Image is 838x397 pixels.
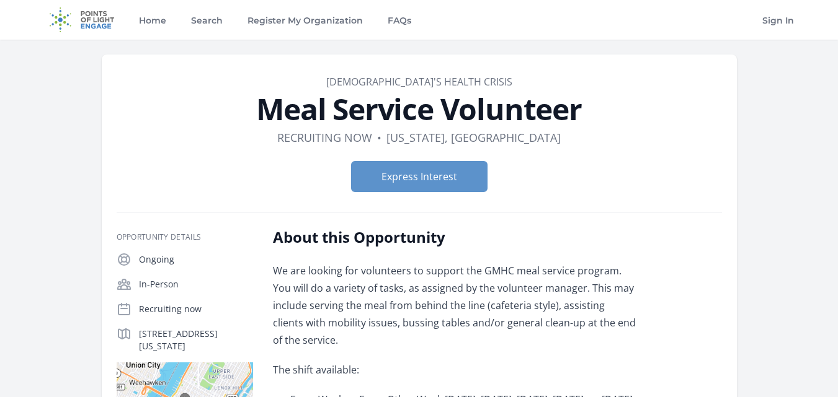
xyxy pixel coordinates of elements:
[117,232,253,242] h3: Opportunity Details
[386,129,561,146] dd: [US_STATE], [GEOGRAPHIC_DATA]
[273,262,636,349] p: We are looking for volunteers to support the GMHC meal service program. You will do a variety of ...
[273,361,636,378] p: The shift available:
[139,328,253,352] p: [STREET_ADDRESS][US_STATE]
[139,253,253,266] p: Ongoing
[377,129,381,146] div: •
[273,227,636,247] h2: About this Opportunity
[277,129,372,146] dd: Recruiting now
[326,75,512,89] a: [DEMOGRAPHIC_DATA]'s Health Crisis
[139,303,253,315] p: Recruiting now
[351,161,488,192] button: Express Interest
[117,94,722,124] h1: Meal Service Volunteer
[139,278,253,290] p: In-Person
